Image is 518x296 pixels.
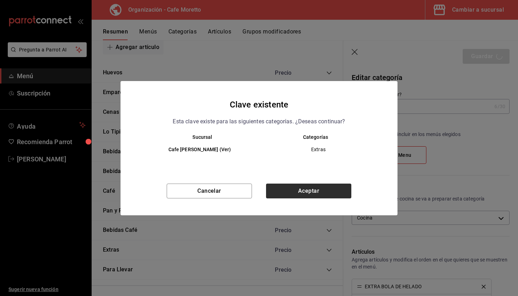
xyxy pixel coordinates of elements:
h4: Clave existente [230,98,288,111]
p: Esta clave existe para las siguientes categorías. ¿Deseas continuar? [173,117,345,126]
th: Sucursal [135,134,259,140]
th: Categorías [259,134,383,140]
button: Aceptar [266,184,351,198]
span: Extras [265,146,372,153]
h6: Cafe [PERSON_NAME] (Ver) [146,146,253,154]
button: Cancelar [167,184,252,198]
